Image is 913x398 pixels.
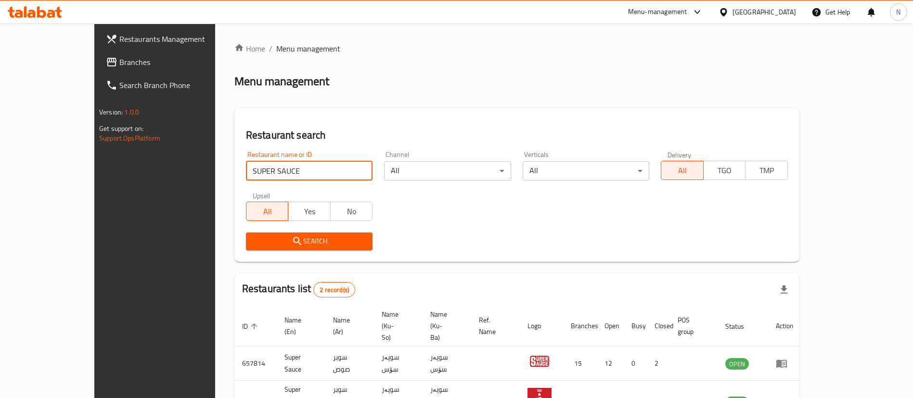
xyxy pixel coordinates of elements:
[597,347,624,381] td: 12
[725,321,757,332] span: Status
[776,358,794,369] div: Menu
[707,164,742,178] span: TGO
[314,285,355,295] span: 2 record(s)
[119,56,239,68] span: Branches
[242,282,355,297] h2: Restaurants list
[234,43,799,54] nav: breadcrumb
[703,161,746,180] button: TGO
[124,106,139,118] span: 1.0.0
[234,347,277,381] td: 657814
[330,202,373,221] button: No
[661,161,704,180] button: All
[749,164,784,178] span: TMP
[119,79,239,91] span: Search Branch Phone
[479,314,508,337] span: Ref. Name
[628,6,687,18] div: Menu-management
[647,347,670,381] td: 2
[768,306,801,347] th: Action
[333,314,362,337] span: Name (Ar)
[234,43,265,54] a: Home
[624,347,647,381] td: 0
[99,132,160,144] a: Support.OpsPlatform
[563,306,597,347] th: Branches
[253,192,270,199] label: Upsell
[98,74,247,97] a: Search Branch Phone
[254,235,365,247] span: Search
[288,202,331,221] button: Yes
[384,161,511,180] div: All
[292,205,327,218] span: Yes
[119,33,239,45] span: Restaurants Management
[624,306,647,347] th: Busy
[523,161,650,180] div: All
[325,347,374,381] td: سوبر صوص
[98,27,247,51] a: Restaurants Management
[242,321,260,332] span: ID
[269,43,272,54] li: /
[99,122,143,135] span: Get support on:
[246,202,289,221] button: All
[668,151,692,158] label: Delivery
[246,232,373,250] button: Search
[647,306,670,347] th: Closed
[733,7,796,17] div: [GEOGRAPHIC_DATA]
[597,306,624,347] th: Open
[276,43,340,54] span: Menu management
[99,106,123,118] span: Version:
[334,205,369,218] span: No
[772,278,796,301] div: Export file
[234,74,329,89] h2: Menu management
[678,314,706,337] span: POS group
[896,7,900,17] span: N
[250,205,285,218] span: All
[725,358,749,370] div: OPEN
[430,308,460,343] span: Name (Ku-Ba)
[520,306,563,347] th: Logo
[374,347,423,381] td: سوپەر سۆس
[725,359,749,370] span: OPEN
[382,308,411,343] span: Name (Ku-So)
[423,347,471,381] td: سوپەر سۆس
[665,164,700,178] span: All
[745,161,788,180] button: TMP
[277,347,325,381] td: Super Sauce
[563,347,597,381] td: 15
[527,349,552,373] img: Super Sauce
[284,314,314,337] span: Name (En)
[98,51,247,74] a: Branches
[246,161,373,180] input: Search for restaurant name or ID..
[246,128,788,142] h2: Restaurant search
